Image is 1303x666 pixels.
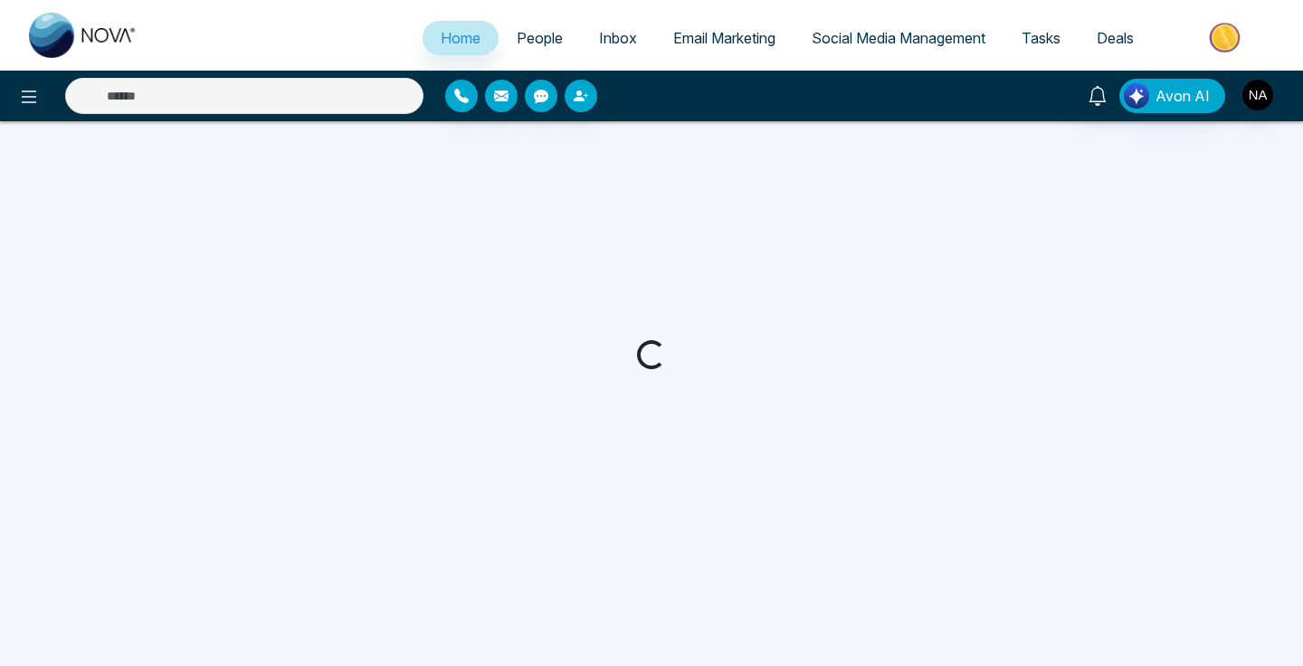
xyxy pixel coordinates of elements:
a: Deals [1079,21,1152,55]
span: Social Media Management [812,29,985,47]
img: User Avatar [1242,80,1273,110]
button: Avon AI [1119,79,1225,113]
span: People [517,29,563,47]
img: Lead Flow [1124,83,1149,109]
img: Market-place.gif [1161,17,1292,58]
a: People [499,21,581,55]
img: Nova CRM Logo [29,13,138,58]
span: Tasks [1022,29,1060,47]
a: Home [423,21,499,55]
a: Inbox [581,21,655,55]
span: Home [441,29,480,47]
a: Tasks [1003,21,1079,55]
span: Deals [1097,29,1134,47]
span: Email Marketing [673,29,775,47]
span: Inbox [599,29,637,47]
a: Social Media Management [794,21,1003,55]
span: Avon AI [1156,85,1210,107]
a: Email Marketing [655,21,794,55]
